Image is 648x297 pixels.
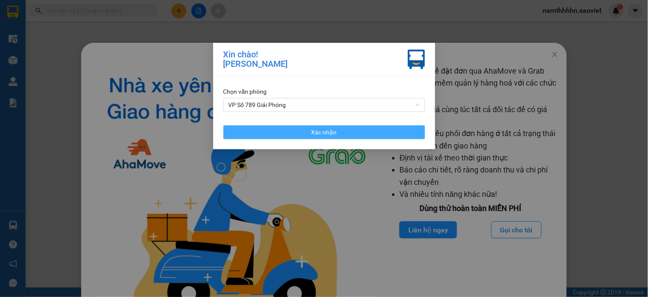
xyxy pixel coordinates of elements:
[223,50,288,69] div: Xin chào! [PERSON_NAME]
[223,125,425,139] button: Xác nhận
[408,50,425,69] img: vxr-icon
[223,87,425,96] div: Chọn văn phòng
[229,98,420,111] span: VP Số 789 Giải Phóng
[311,128,337,137] span: Xác nhận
